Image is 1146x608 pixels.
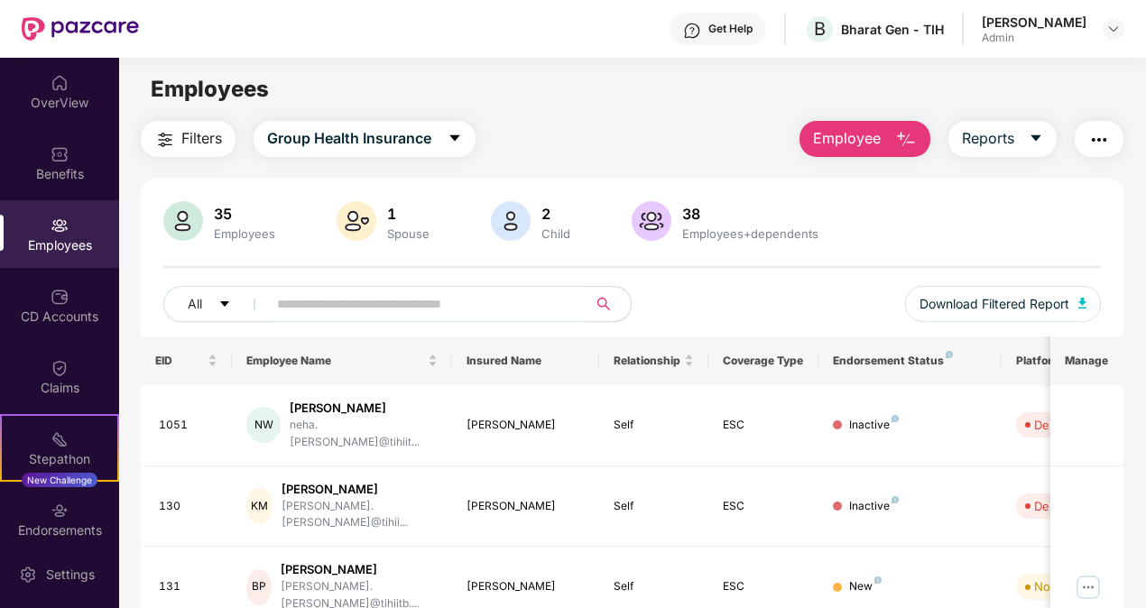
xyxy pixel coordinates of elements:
[232,336,452,385] th: Employee Name
[19,566,37,584] img: svg+xml;base64,PHN2ZyBpZD0iU2V0dGluZy0yMHgyMCIgeG1sbnM9Imh0dHA6Ly93d3cudzMub3JnLzIwMDAvc3ZnIiB3aW...
[22,17,139,41] img: New Pazcare Logo
[723,417,804,434] div: ESC
[982,31,1086,45] div: Admin
[946,351,953,358] img: svg+xml;base64,PHN2ZyB4bWxucz0iaHR0cDovL3d3dy53My5vcmcvMjAwMC9zdmciIHdpZHRoPSI4IiBoZWlnaHQ9IjgiIH...
[267,127,431,150] span: Group Health Insurance
[1034,416,1077,434] div: Deleted
[159,417,218,434] div: 1051
[1029,131,1043,147] span: caret-down
[708,336,818,385] th: Coverage Type
[614,417,695,434] div: Self
[282,481,438,498] div: [PERSON_NAME]
[282,498,438,532] div: [PERSON_NAME].[PERSON_NAME]@tihii...
[587,297,622,311] span: search
[1016,354,1115,368] div: Platform Status
[849,498,899,515] div: Inactive
[491,201,531,241] img: svg+xml;base64,PHN2ZyB4bWxucz0iaHR0cDovL3d3dy53My5vcmcvMjAwMC9zdmciIHhtbG5zOnhsaW5rPSJodHRwOi8vd3...
[905,286,1102,322] button: Download Filtered Report
[679,205,822,223] div: 38
[632,201,671,241] img: svg+xml;base64,PHN2ZyB4bWxucz0iaHR0cDovL3d3dy53My5vcmcvMjAwMC9zdmciIHhtbG5zOnhsaW5rPSJodHRwOi8vd3...
[246,407,281,443] div: NW
[141,121,236,157] button: Filters
[337,201,376,241] img: svg+xml;base64,PHN2ZyB4bWxucz0iaHR0cDovL3d3dy53My5vcmcvMjAwMC9zdmciIHhtbG5zOnhsaW5rPSJodHRwOi8vd3...
[538,205,574,223] div: 2
[384,205,433,223] div: 1
[154,129,176,151] img: svg+xml;base64,PHN2ZyB4bWxucz0iaHR0cDovL3d3dy53My5vcmcvMjAwMC9zdmciIHdpZHRoPSIyNCIgaGVpZ2h0PSIyNC...
[141,336,233,385] th: EID
[210,226,279,241] div: Employees
[218,298,231,312] span: caret-down
[1050,336,1123,385] th: Manage
[833,354,987,368] div: Endorsement Status
[614,578,695,595] div: Self
[51,288,69,306] img: svg+xml;base64,PHN2ZyBpZD0iQ0RfQWNjb3VudHMiIGRhdGEtbmFtZT0iQ0QgQWNjb3VudHMiIHhtbG5zPSJodHRwOi8vd3...
[246,569,271,605] div: BP
[799,121,930,157] button: Employee
[813,127,881,150] span: Employee
[210,205,279,223] div: 35
[188,294,202,314] span: All
[1034,497,1077,515] div: Deleted
[948,121,1057,157] button: Reportscaret-down
[254,121,476,157] button: Group Health Insurancecaret-down
[290,400,438,417] div: [PERSON_NAME]
[51,430,69,448] img: svg+xml;base64,PHN2ZyB4bWxucz0iaHR0cDovL3d3dy53My5vcmcvMjAwMC9zdmciIHdpZHRoPSIyMSIgaGVpZ2h0PSIyMC...
[599,336,709,385] th: Relationship
[587,286,632,322] button: search
[538,226,574,241] div: Child
[1078,298,1087,309] img: svg+xml;base64,PHN2ZyB4bWxucz0iaHR0cDovL3d3dy53My5vcmcvMjAwMC9zdmciIHhtbG5zOnhsaW5rPSJodHRwOi8vd3...
[849,417,899,434] div: Inactive
[155,354,205,368] span: EID
[452,336,599,385] th: Insured Name
[41,566,100,584] div: Settings
[181,127,222,150] span: Filters
[159,578,218,595] div: 131
[22,473,97,487] div: New Challenge
[814,18,826,40] span: B
[246,488,273,524] div: KM
[1106,22,1121,36] img: svg+xml;base64,PHN2ZyBpZD0iRHJvcGRvd24tMzJ4MzIiIHhtbG5zPSJodHRwOi8vd3d3LnczLm9yZy8yMDAwL3N2ZyIgd2...
[982,14,1086,31] div: [PERSON_NAME]
[874,576,882,584] img: svg+xml;base64,PHN2ZyB4bWxucz0iaHR0cDovL3d3dy53My5vcmcvMjAwMC9zdmciIHdpZHRoPSI4IiBoZWlnaHQ9IjgiIH...
[51,74,69,92] img: svg+xml;base64,PHN2ZyBpZD0iSG9tZSIgeG1sbnM9Imh0dHA6Ly93d3cudzMub3JnLzIwMDAvc3ZnIiB3aWR0aD0iMjAiIG...
[962,127,1014,150] span: Reports
[246,354,424,368] span: Employee Name
[895,129,917,151] img: svg+xml;base64,PHN2ZyB4bWxucz0iaHR0cDovL3d3dy53My5vcmcvMjAwMC9zdmciIHhtbG5zOnhsaW5rPSJodHRwOi8vd3...
[51,216,69,235] img: svg+xml;base64,PHN2ZyBpZD0iRW1wbG95ZWVzIiB4bWxucz0iaHR0cDovL3d3dy53My5vcmcvMjAwMC9zdmciIHdpZHRoPS...
[467,578,585,595] div: [PERSON_NAME]
[448,131,462,147] span: caret-down
[163,201,203,241] img: svg+xml;base64,PHN2ZyB4bWxucz0iaHR0cDovL3d3dy53My5vcmcvMjAwMC9zdmciIHhtbG5zOnhsaW5rPSJodHRwOi8vd3...
[849,578,882,595] div: New
[679,226,822,241] div: Employees+dependents
[151,76,269,102] span: Employees
[708,22,753,36] div: Get Help
[1088,129,1110,151] img: svg+xml;base64,PHN2ZyB4bWxucz0iaHR0cDovL3d3dy53My5vcmcvMjAwMC9zdmciIHdpZHRoPSIyNCIgaGVpZ2h0PSIyNC...
[841,21,944,38] div: Bharat Gen - TIH
[384,226,433,241] div: Spouse
[723,498,804,515] div: ESC
[2,450,117,468] div: Stepathon
[892,496,899,503] img: svg+xml;base64,PHN2ZyB4bWxucz0iaHR0cDovL3d3dy53My5vcmcvMjAwMC9zdmciIHdpZHRoPSI4IiBoZWlnaHQ9IjgiIH...
[159,498,218,515] div: 130
[281,561,438,578] div: [PERSON_NAME]
[51,145,69,163] img: svg+xml;base64,PHN2ZyBpZD0iQmVuZWZpdHMiIHhtbG5zPSJodHRwOi8vd3d3LnczLm9yZy8yMDAwL3N2ZyIgd2lkdGg9Ij...
[1034,577,1100,595] div: Not Verified
[614,498,695,515] div: Self
[683,22,701,40] img: svg+xml;base64,PHN2ZyBpZD0iSGVscC0zMngzMiIgeG1sbnM9Imh0dHA6Ly93d3cudzMub3JnLzIwMDAvc3ZnIiB3aWR0aD...
[163,286,273,322] button: Allcaret-down
[467,498,585,515] div: [PERSON_NAME]
[51,359,69,377] img: svg+xml;base64,PHN2ZyBpZD0iQ2xhaW0iIHhtbG5zPSJodHRwOi8vd3d3LnczLm9yZy8yMDAwL3N2ZyIgd2lkdGg9IjIwIi...
[614,354,681,368] span: Relationship
[51,502,69,520] img: svg+xml;base64,PHN2ZyBpZD0iRW5kb3JzZW1lbnRzIiB4bWxucz0iaHR0cDovL3d3dy53My5vcmcvMjAwMC9zdmciIHdpZH...
[1074,573,1103,602] img: manageButton
[290,417,438,451] div: neha.[PERSON_NAME]@tihiit...
[920,294,1069,314] span: Download Filtered Report
[892,415,899,422] img: svg+xml;base64,PHN2ZyB4bWxucz0iaHR0cDovL3d3dy53My5vcmcvMjAwMC9zdmciIHdpZHRoPSI4IiBoZWlnaHQ9IjgiIH...
[467,417,585,434] div: [PERSON_NAME]
[723,578,804,595] div: ESC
